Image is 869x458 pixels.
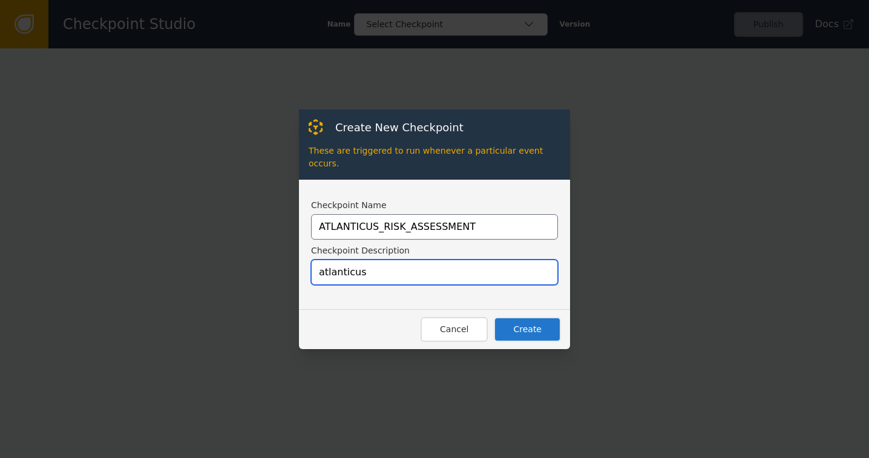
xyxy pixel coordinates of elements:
[311,214,558,240] input: YOUR_CHECKPOINT
[311,260,558,285] input: Your brand new checkpoint!
[494,317,561,342] button: Create
[311,199,558,212] label: Checkpoint Name
[323,119,464,136] div: Create New Checkpoint
[309,136,560,170] div: These are triggered to run whenever a particular event occurs.
[421,317,488,342] button: Cancel
[311,244,558,257] label: Checkpoint Description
